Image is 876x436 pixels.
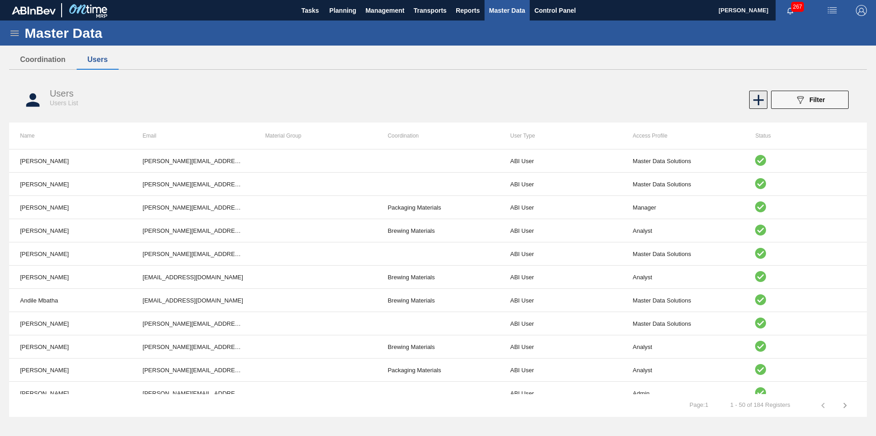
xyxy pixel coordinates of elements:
[377,196,500,219] td: Packaging Materials
[499,266,622,289] td: ABI User
[9,359,132,382] td: [PERSON_NAME]
[499,123,622,149] th: User Type
[9,196,132,219] td: [PERSON_NAME]
[622,266,745,289] td: Analyst
[755,201,856,214] div: Active user
[534,5,576,16] span: Control Panel
[300,5,320,16] span: Tasks
[719,394,801,409] td: 1 - 50 of 184 Registers
[499,196,622,219] td: ABI User
[499,219,622,242] td: ABI User
[771,91,849,109] button: Filter
[132,312,255,335] td: [PERSON_NAME][EMAIL_ADDRESS][DOMAIN_NAME]
[50,88,73,98] span: Users
[132,359,255,382] td: [PERSON_NAME][EMAIL_ADDRESS][DOMAIN_NAME]
[9,50,77,69] button: Coordination
[377,289,500,312] td: Brewing Materials
[12,6,56,15] img: TNhmsLtSVTkK8tSr43FrP2fwEKptu5GPRR3wAAAABJRU5ErkJggg==
[809,96,825,103] span: Filter
[132,173,255,196] td: [PERSON_NAME][EMAIL_ADDRESS][DOMAIN_NAME]
[755,248,856,260] div: Active user
[132,219,255,242] td: [PERSON_NAME][EMAIL_ADDRESS][PERSON_NAME][DOMAIN_NAME]
[50,99,78,107] span: Users List
[622,219,745,242] td: Analyst
[755,155,856,167] div: Active user
[254,123,377,149] th: Material Group
[622,359,745,382] td: Analyst
[499,382,622,405] td: ABI User
[827,5,838,16] img: userActions
[414,5,447,16] span: Transports
[132,382,255,405] td: [PERSON_NAME][EMAIL_ADDRESS][PERSON_NAME][DOMAIN_NAME]
[365,5,405,16] span: Management
[856,5,867,16] img: Logout
[9,382,132,405] td: [PERSON_NAME]
[622,196,745,219] td: Manager
[766,91,853,109] div: Filter user
[9,266,132,289] td: [PERSON_NAME]
[744,123,867,149] th: Status
[377,123,500,149] th: Coordination
[377,219,500,242] td: Brewing Materials
[755,341,856,353] div: Active user
[776,4,805,17] button: Notifications
[132,266,255,289] td: [EMAIL_ADDRESS][DOMAIN_NAME]
[9,219,132,242] td: [PERSON_NAME]
[9,289,132,312] td: Andile Mbatha
[377,359,500,382] td: Packaging Materials
[499,289,622,312] td: ABI User
[489,5,525,16] span: Master Data
[132,196,255,219] td: [PERSON_NAME][EMAIL_ADDRESS][DOMAIN_NAME]
[791,2,804,12] span: 267
[25,28,187,38] h1: Master Data
[499,359,622,382] td: ABI User
[755,387,856,400] div: Active user
[9,242,132,266] td: [PERSON_NAME]
[622,242,745,266] td: Master Data Solutions
[499,149,622,173] td: ABI User
[132,289,255,312] td: [EMAIL_ADDRESS][DOMAIN_NAME]
[755,294,856,307] div: Active user
[456,5,480,16] span: Reports
[499,312,622,335] td: ABI User
[9,335,132,359] td: [PERSON_NAME]
[748,91,766,109] div: New user
[499,173,622,196] td: ABI User
[499,335,622,359] td: ABI User
[755,364,856,376] div: Active user
[132,123,255,149] th: Email
[622,289,745,312] td: Master Data Solutions
[755,225,856,237] div: Active user
[755,318,856,330] div: Active user
[9,312,132,335] td: [PERSON_NAME]
[622,123,745,149] th: Access Profile
[622,335,745,359] td: Analyst
[499,242,622,266] td: ABI User
[755,271,856,283] div: Active user
[622,382,745,405] td: Admin
[329,5,356,16] span: Planning
[77,50,119,69] button: Users
[9,173,132,196] td: [PERSON_NAME]
[132,242,255,266] td: [PERSON_NAME][EMAIL_ADDRESS][PERSON_NAME][DOMAIN_NAME]
[377,266,500,289] td: Brewing Materials
[755,178,856,190] div: Active user
[622,312,745,335] td: Master Data Solutions
[9,149,132,173] td: [PERSON_NAME]
[377,335,500,359] td: Brewing Materials
[622,149,745,173] td: Master Data Solutions
[622,173,745,196] td: Master Data Solutions
[678,394,719,409] td: Page : 1
[132,335,255,359] td: [PERSON_NAME][EMAIL_ADDRESS][PERSON_NAME][DOMAIN_NAME]
[9,123,132,149] th: Name
[132,149,255,173] td: [PERSON_NAME][EMAIL_ADDRESS][PERSON_NAME][DOMAIN_NAME]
